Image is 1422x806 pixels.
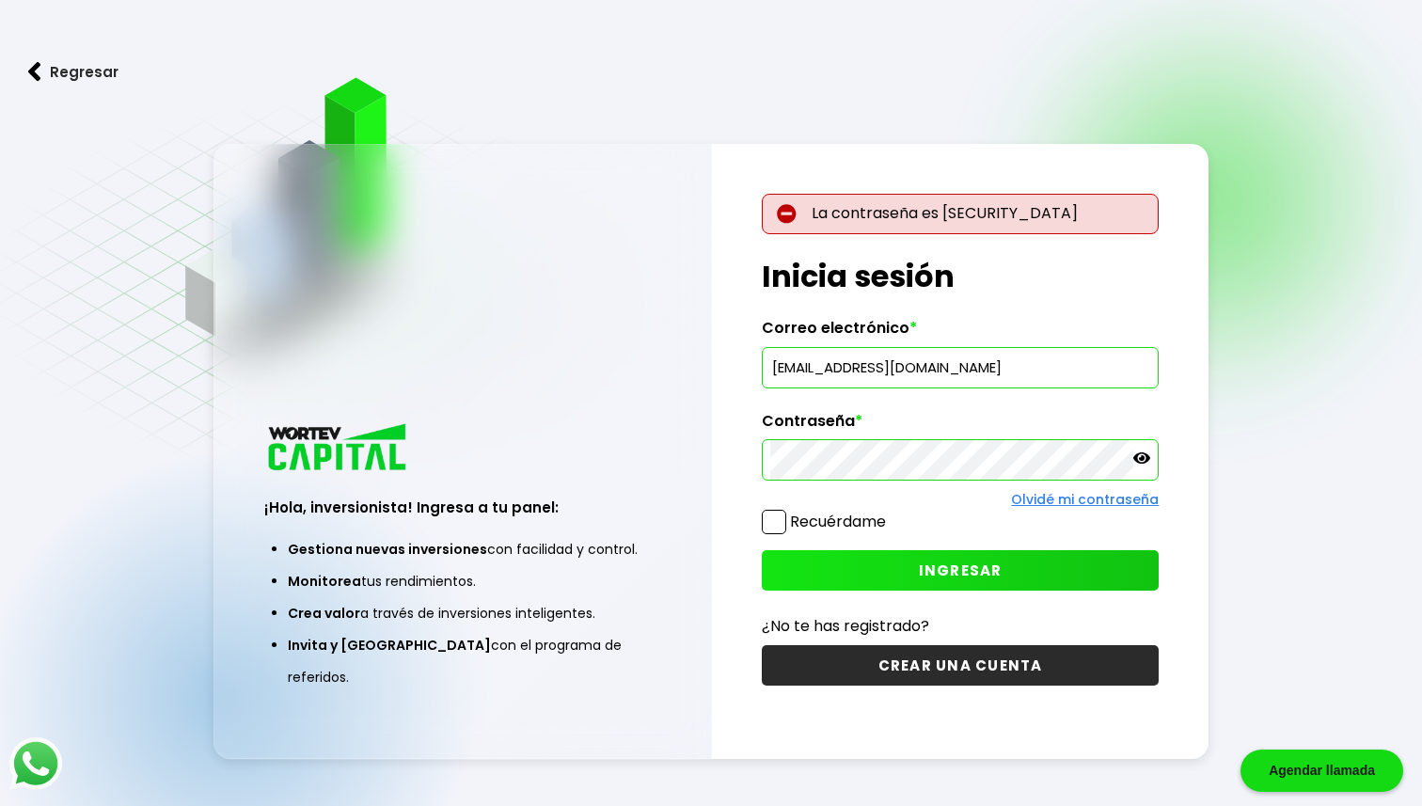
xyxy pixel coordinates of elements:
[288,540,487,559] span: Gestiona nuevas inversiones
[762,319,1160,347] label: Correo electrónico
[762,614,1160,686] a: ¿No te has registrado?CREAR UNA CUENTA
[919,561,1003,580] span: INGRESAR
[762,254,1160,299] h1: Inicia sesión
[288,629,639,693] li: con el programa de referidos.
[288,604,360,623] span: Crea valor
[264,497,662,518] h3: ¡Hola, inversionista! Ingresa a tu panel:
[288,565,639,597] li: tus rendimientos.
[770,348,1151,387] input: hola@wortev.capital
[264,421,413,477] img: logo_wortev_capital
[288,636,491,655] span: Invita y [GEOGRAPHIC_DATA]
[762,645,1160,686] button: CREAR UNA CUENTA
[762,412,1160,440] label: Contraseña
[762,194,1160,234] p: La contraseña es [SECURITY_DATA]
[790,511,886,532] label: Recuérdame
[1240,750,1403,792] div: Agendar llamada
[762,614,1160,638] p: ¿No te has registrado?
[1011,490,1159,509] a: Olvidé mi contraseña
[288,572,361,591] span: Monitorea
[762,550,1160,591] button: INGRESAR
[9,737,62,790] img: logos_whatsapp-icon.242b2217.svg
[28,62,41,82] img: flecha izquierda
[777,204,797,224] img: error-circle.027baa21.svg
[288,597,639,629] li: a través de inversiones inteligentes.
[288,533,639,565] li: con facilidad y control.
